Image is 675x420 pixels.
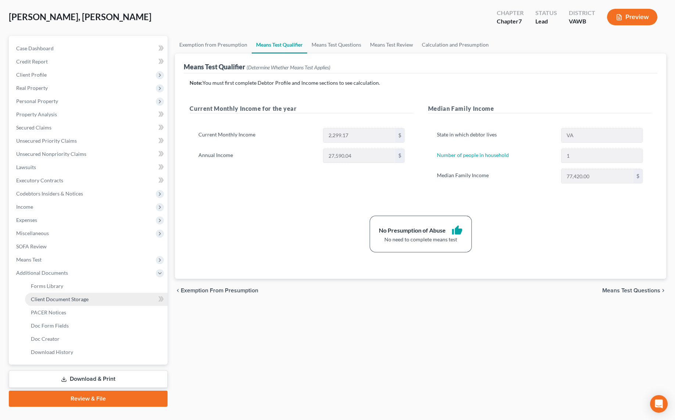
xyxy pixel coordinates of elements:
span: Client Document Storage [31,296,89,302]
h5: Median Family Income [428,104,651,113]
span: Property Analysis [16,111,57,117]
a: Lawsuits [10,161,168,174]
input: 0.00 [561,169,633,183]
span: Means Test [16,256,42,263]
div: $ [395,128,404,142]
span: Download History [31,349,73,355]
span: Case Dashboard [16,45,54,51]
div: $ [395,149,404,163]
a: Doc Form Fields [25,319,168,332]
button: chevron_left Exemption from Presumption [175,288,258,293]
span: Unsecured Nonpriority Claims [16,151,86,157]
span: Lawsuits [16,164,36,170]
span: [PERSON_NAME], [PERSON_NAME] [9,11,151,22]
a: Secured Claims [10,121,168,134]
div: Status [535,9,557,17]
h5: Current Monthly Income for the year [190,104,413,113]
div: Chapter [497,9,524,17]
span: Doc Form Fields [31,322,69,329]
div: Means Test Qualifier [184,62,330,71]
a: Case Dashboard [10,42,168,55]
div: No Presumption of Abuse [379,226,446,235]
i: thumb_up [452,225,463,236]
input: -- [561,149,642,163]
div: Lead [535,17,557,26]
a: Property Analysis [10,108,168,121]
span: (Determine Whether Means Test Applies) [247,64,330,70]
span: Unsecured Priority Claims [16,138,77,144]
a: Means Test Qualifier [252,36,307,54]
label: Annual Income [195,149,319,163]
a: Number of people in household [437,152,509,158]
span: PACER Notices [31,309,66,315]
div: $ [633,169,642,183]
a: Unsecured Priority Claims [10,134,168,147]
a: Download History [25,346,168,359]
a: Means Test Questions [307,36,366,54]
input: State [561,128,642,142]
a: Unsecured Nonpriority Claims [10,147,168,161]
div: Open Intercom Messenger [650,395,668,413]
div: VAWB [569,17,595,26]
span: Income [16,204,33,210]
span: Forms Library [31,283,63,289]
span: Real Property [16,85,48,91]
span: 7 [518,18,522,25]
a: Forms Library [25,280,168,293]
a: Executory Contracts [10,174,168,187]
span: Means Test Questions [602,288,660,293]
a: Credit Report [10,55,168,68]
button: Means Test Questions chevron_right [602,288,666,293]
a: Calculation and Presumption [417,36,493,54]
strong: Note: [190,80,202,86]
div: Chapter [497,17,524,26]
span: Client Profile [16,72,47,78]
label: Median Family Income [433,169,558,183]
span: Executory Contracts [16,177,63,183]
a: Download & Print [9,370,168,388]
i: chevron_left [175,288,181,293]
span: Additional Documents [16,270,68,276]
a: Client Document Storage [25,293,168,306]
span: Secured Claims [16,124,51,131]
button: Preview [607,9,657,25]
span: Miscellaneous [16,230,49,236]
div: No need to complete means test [379,236,463,243]
span: Codebtors Insiders & Notices [16,190,83,197]
span: Personal Property [16,98,58,104]
span: SOFA Review [16,243,47,249]
span: Exemption from Presumption [181,288,258,293]
input: 0.00 [323,149,395,163]
label: State in which debtor lives [433,128,558,143]
i: chevron_right [660,288,666,293]
a: Exemption from Presumption [175,36,252,54]
a: Doc Creator [25,332,168,346]
p: You must first complete Debtor Profile and Income sections to see calculation. [190,79,651,87]
span: Expenses [16,217,37,223]
div: District [569,9,595,17]
a: PACER Notices [25,306,168,319]
span: Doc Creator [31,336,60,342]
input: 0.00 [323,128,395,142]
a: SOFA Review [10,240,168,253]
a: Means Test Review [366,36,417,54]
label: Current Monthly Income [195,128,319,143]
span: Credit Report [16,58,48,65]
a: Review & File [9,391,168,407]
